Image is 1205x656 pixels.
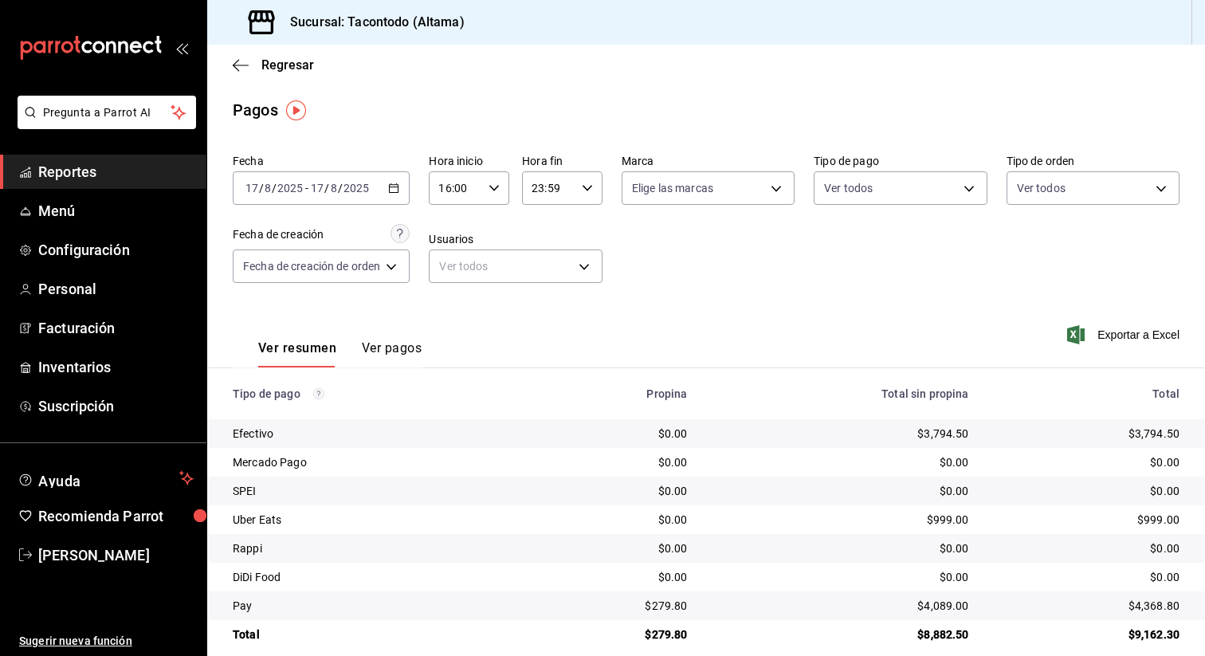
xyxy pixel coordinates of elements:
[313,388,324,399] svg: Los pagos realizados con Pay y otras terminales son montos brutos.
[995,598,1179,614] div: $4,368.80
[261,57,314,73] span: Regresar
[233,540,518,556] div: Rappi
[233,226,324,243] div: Fecha de creación
[343,182,370,194] input: ----
[324,182,329,194] span: /
[429,155,509,167] label: Hora inicio
[233,569,518,585] div: DiDi Food
[38,544,194,566] span: [PERSON_NAME]
[38,356,194,378] span: Inventarios
[233,387,518,400] div: Tipo de pago
[38,505,194,527] span: Recomienda Parrot
[995,540,1179,556] div: $0.00
[243,258,380,274] span: Fecha de creación de orden
[712,426,968,442] div: $3,794.50
[622,155,795,167] label: Marca
[175,41,188,54] button: open_drawer_menu
[38,317,194,339] span: Facturación
[258,340,336,367] button: Ver resumen
[362,340,422,367] button: Ver pagos
[632,180,713,196] span: Elige las marcas
[814,155,987,167] label: Tipo de pago
[264,182,272,194] input: --
[995,483,1179,499] div: $0.00
[544,540,687,556] div: $0.00
[544,387,687,400] div: Propina
[995,569,1179,585] div: $0.00
[712,598,968,614] div: $4,089.00
[824,180,873,196] span: Ver todos
[712,540,968,556] div: $0.00
[1017,180,1066,196] span: Ver todos
[544,426,687,442] div: $0.00
[544,569,687,585] div: $0.00
[712,454,968,470] div: $0.00
[1007,155,1179,167] label: Tipo de orden
[272,182,277,194] span: /
[544,627,687,642] div: $279.80
[233,627,518,642] div: Total
[233,598,518,614] div: Pay
[245,182,259,194] input: --
[712,512,968,528] div: $999.00
[310,182,324,194] input: --
[18,96,196,129] button: Pregunta a Parrot AI
[38,469,173,488] span: Ayuda
[995,512,1179,528] div: $999.00
[544,598,687,614] div: $279.80
[338,182,343,194] span: /
[712,387,968,400] div: Total sin propina
[259,182,264,194] span: /
[277,182,304,194] input: ----
[38,395,194,417] span: Suscripción
[38,278,194,300] span: Personal
[1070,325,1179,344] button: Exportar a Excel
[995,627,1179,642] div: $9,162.30
[258,340,422,367] div: navigation tabs
[11,116,196,132] a: Pregunta a Parrot AI
[38,161,194,183] span: Reportes
[429,234,602,245] label: Usuarios
[712,569,968,585] div: $0.00
[330,182,338,194] input: --
[38,200,194,222] span: Menú
[286,100,306,120] img: Tooltip marker
[233,512,518,528] div: Uber Eats
[995,426,1179,442] div: $3,794.50
[544,483,687,499] div: $0.00
[43,104,171,121] span: Pregunta a Parrot AI
[233,155,410,167] label: Fecha
[429,249,602,283] div: Ver todos
[995,387,1179,400] div: Total
[712,483,968,499] div: $0.00
[233,98,278,122] div: Pagos
[995,454,1179,470] div: $0.00
[233,57,314,73] button: Regresar
[233,483,518,499] div: SPEI
[305,182,308,194] span: -
[233,426,518,442] div: Efectivo
[38,239,194,261] span: Configuración
[544,512,687,528] div: $0.00
[544,454,687,470] div: $0.00
[712,627,968,642] div: $8,882.50
[19,633,194,650] span: Sugerir nueva función
[233,454,518,470] div: Mercado Pago
[277,13,465,32] h3: Sucursal: Tacontodo (Altama)
[522,155,602,167] label: Hora fin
